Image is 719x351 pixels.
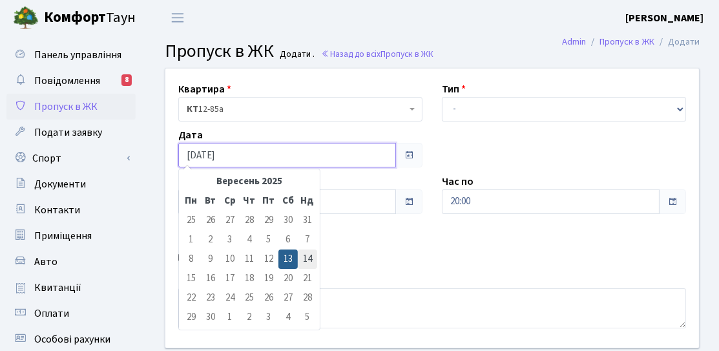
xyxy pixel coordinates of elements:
td: 24 [220,288,240,308]
td: 7 [298,230,317,250]
td: 30 [278,211,298,230]
a: Подати заявку [6,120,136,145]
label: Квартира [178,81,231,97]
td: 11 [240,250,259,269]
th: Пт [259,191,278,211]
a: Документи [6,171,136,197]
small: Додати . [278,49,315,60]
td: 5 [259,230,278,250]
th: Ср [220,191,240,211]
label: Дата [178,127,203,143]
td: 25 [182,211,201,230]
td: 5 [298,308,317,327]
b: [PERSON_NAME] [625,11,703,25]
td: 20 [278,269,298,288]
a: Оплати [6,301,136,326]
td: 30 [201,308,220,327]
td: 10 [220,250,240,269]
span: Приміщення [34,229,92,243]
td: 19 [259,269,278,288]
td: 22 [182,288,201,308]
a: Пропуск в ЖК [599,35,654,48]
span: Подати заявку [34,125,102,140]
td: 29 [182,308,201,327]
td: 26 [259,288,278,308]
td: 23 [201,288,220,308]
span: Пропуск в ЖК [380,48,433,60]
a: Панель управління [6,42,136,68]
td: 12 [259,250,278,269]
b: КТ [187,103,198,116]
span: Повідомлення [34,74,100,88]
td: 4 [240,230,259,250]
span: Оплати [34,306,69,321]
td: 4 [278,308,298,327]
a: Квитанції [6,275,136,301]
a: Назад до всіхПропуск в ЖК [321,48,433,60]
th: Вт [201,191,220,211]
a: Спорт [6,145,136,171]
td: 3 [259,308,278,327]
th: Вересень 2025 [201,172,298,191]
b: Комфорт [44,7,106,28]
span: Пропуск в ЖК [165,38,274,64]
td: 6 [278,230,298,250]
span: Квитанції [34,281,81,295]
td: 25 [240,288,259,308]
td: 15 [182,269,201,288]
td: 3 [220,230,240,250]
td: 31 [298,211,317,230]
th: Пн [182,191,201,211]
td: 29 [259,211,278,230]
td: 17 [220,269,240,288]
th: Нд [298,191,317,211]
td: 2 [201,230,220,250]
button: Переключити навігацію [162,7,194,28]
td: 26 [201,211,220,230]
span: Контакти [34,203,80,217]
td: 16 [201,269,220,288]
td: 27 [278,288,298,308]
label: Час по [442,174,474,189]
td: 13 [278,250,298,269]
span: Особові рахунки [34,332,110,346]
label: Тип [442,81,466,97]
td: 8 [182,250,201,269]
span: <b>КТ</b>&nbsp;&nbsp;&nbsp;&nbsp;12-85а [178,97,422,122]
td: 1 [182,230,201,250]
span: <b>КТ</b>&nbsp;&nbsp;&nbsp;&nbsp;12-85а [187,103,406,116]
a: [PERSON_NAME] [625,10,703,26]
span: Таун [44,7,136,29]
td: 28 [298,288,317,308]
a: Контакти [6,197,136,223]
td: 1 [220,308,240,327]
a: Приміщення [6,223,136,249]
span: Панель управління [34,48,121,62]
td: 9 [201,250,220,269]
nav: breadcrumb [543,28,719,56]
a: Пропуск в ЖК [6,94,136,120]
th: Сб [278,191,298,211]
th: Чт [240,191,259,211]
td: 21 [298,269,317,288]
span: Документи [34,177,86,191]
img: logo.png [13,5,39,31]
td: 27 [220,211,240,230]
a: Admin [562,35,586,48]
li: Додати [654,35,700,49]
div: 8 [121,74,132,86]
td: 18 [240,269,259,288]
span: Авто [34,255,57,269]
td: 2 [240,308,259,327]
span: Пропуск в ЖК [34,100,98,114]
a: Авто [6,249,136,275]
td: 14 [298,250,317,269]
a: Повідомлення8 [6,68,136,94]
td: 28 [240,211,259,230]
